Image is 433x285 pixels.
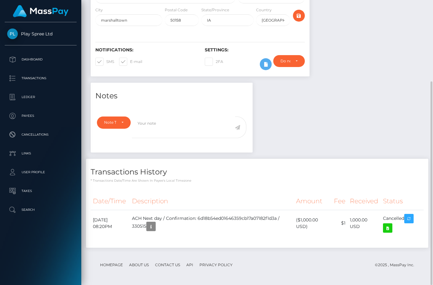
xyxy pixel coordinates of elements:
label: Postal Code [165,7,188,13]
p: Ledger [7,92,74,102]
a: Privacy Policy [197,260,235,270]
a: About Us [127,260,151,270]
label: State/Province [201,7,229,13]
h6: Notifications: [95,47,195,53]
a: Homepage [98,260,125,270]
div: © 2025 , MassPay Inc. [375,262,419,268]
label: City [95,7,103,13]
td: 1,000.00 USD [348,210,381,236]
span: Play Spree Ltd [5,31,77,37]
h6: Settings: [205,47,305,53]
label: E-mail [119,58,142,66]
p: * Transactions date/time are shown in payee's local timezone [91,178,424,183]
p: Dashboard [7,55,74,64]
p: Transactions [7,74,74,83]
label: SMS [95,58,114,66]
td: ($1,000.00 USD) [294,210,332,236]
a: Taxes [5,183,77,199]
label: Country [256,7,272,13]
div: Note Type [104,120,116,125]
div: Do not require [280,59,290,64]
p: Links [7,149,74,158]
a: API [184,260,196,270]
th: Date/Time [91,193,130,210]
a: User Profile [5,164,77,180]
a: Search [5,202,77,218]
h4: Transactions History [91,167,424,178]
img: MassPay Logo [13,5,68,17]
td: ACH Next day / Confirmation: 6d18b54ed01646359cb17a07182f1d3a / 330515 [130,210,294,236]
img: Play Spree Ltd [7,28,18,39]
button: Do not require [273,55,305,67]
td: $1 [332,210,348,236]
label: 2FA [205,58,223,66]
a: Cancellations [5,127,77,142]
td: [DATE] 08:20PM [91,210,130,236]
h4: Notes [95,91,248,101]
a: Contact Us [153,260,183,270]
th: Description [130,193,294,210]
p: Search [7,205,74,215]
a: Dashboard [5,52,77,67]
th: Fee [332,193,348,210]
p: User Profile [7,168,74,177]
a: Ledger [5,89,77,105]
th: Received [348,193,381,210]
p: Payees [7,111,74,121]
th: Status [381,193,424,210]
a: Payees [5,108,77,124]
p: Taxes [7,186,74,196]
td: Cancelled [381,210,424,236]
p: Cancellations [7,130,74,139]
a: Links [5,146,77,161]
button: Note Type [97,117,131,128]
th: Amount [294,193,332,210]
a: Transactions [5,70,77,86]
